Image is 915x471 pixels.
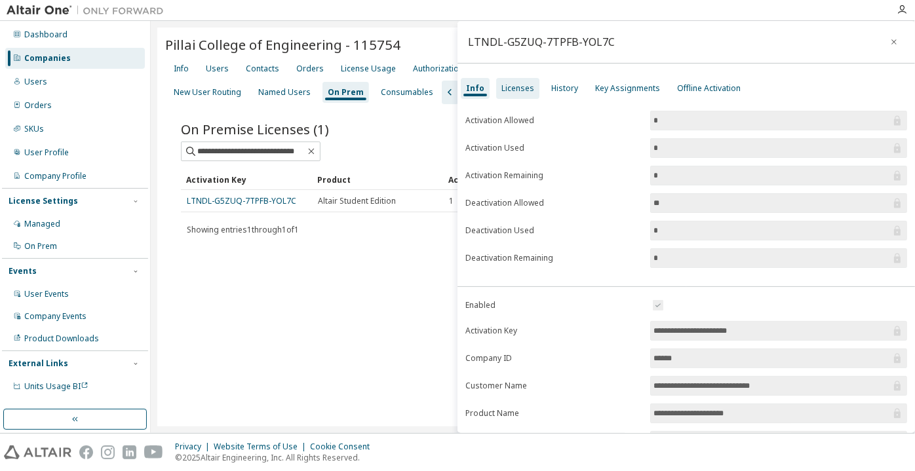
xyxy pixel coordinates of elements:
div: Managed [24,219,60,229]
div: LTNDL-G5ZUQ-7TPFB-YOL7C [468,37,615,47]
div: Contacts [246,64,279,74]
div: Company Profile [24,171,87,181]
div: Company Events [24,311,87,322]
div: Info [466,83,484,94]
div: Activation Key [186,169,307,190]
span: 1 [449,196,454,206]
img: facebook.svg [79,445,93,459]
div: License Usage [341,64,396,74]
div: Website Terms of Use [214,442,310,452]
div: User Profile [24,147,69,158]
div: Companies [24,53,71,64]
div: Licenses [501,83,534,94]
div: Consumables [381,87,433,98]
p: © 2025 Altair Engineering, Inc. All Rights Reserved. [175,452,378,463]
div: Offline Activation [677,83,741,94]
div: Orders [24,100,52,111]
div: Activation Allowed [448,169,569,190]
label: Customer Name [465,381,642,391]
div: Privacy [175,442,214,452]
label: Activation Used [465,143,642,153]
label: Activation Key [465,326,642,336]
div: Info [174,64,189,74]
label: Product Name [465,408,642,419]
div: Users [24,77,47,87]
img: Altair One [7,4,170,17]
label: Deactivation Allowed [465,198,642,208]
label: Activation Remaining [465,170,642,181]
label: Activation Allowed [465,115,642,126]
div: External Links [9,358,68,369]
div: Events [9,266,37,276]
div: New User Routing [174,87,241,98]
span: Pillai College of Engineering - 115754 [165,35,400,54]
div: SKUs [24,124,44,134]
label: Deactivation Remaining [465,253,642,263]
img: instagram.svg [101,445,115,459]
span: Altair Student Edition [318,196,396,206]
div: User Events [24,289,69,299]
label: Deactivation Used [465,225,642,236]
span: On Premise Licenses (1) [181,120,329,138]
label: Enabled [465,300,642,311]
div: On Prem [328,87,364,98]
img: youtube.svg [144,445,163,459]
img: altair_logo.svg [4,445,71,459]
div: Dashboard [24,29,68,40]
div: Key Assignments [595,83,660,94]
span: Showing entries 1 through 1 of 1 [187,224,299,235]
a: LTNDL-G5ZUQ-7TPFB-YOL7C [187,195,296,206]
span: Units Usage BI [24,381,88,392]
div: Product [317,169,438,190]
div: Product Downloads [24,333,99,344]
div: Cookie Consent [310,442,378,452]
div: History [551,83,578,94]
div: Orders [296,64,324,74]
div: Named Users [258,87,311,98]
label: Company ID [465,353,642,364]
div: On Prem [24,241,57,252]
div: License Settings [9,196,78,206]
div: Users [206,64,229,74]
img: linkedin.svg [123,445,136,459]
div: Authorizations [413,64,468,74]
